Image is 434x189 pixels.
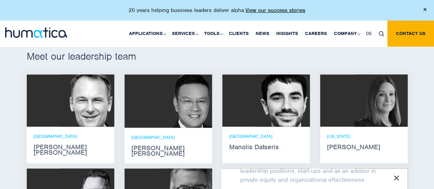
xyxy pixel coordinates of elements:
[34,144,107,155] strong: [PERSON_NAME] [PERSON_NAME]
[168,21,201,47] a: Services
[257,74,310,127] img: Manolis Datseris
[126,21,168,47] a: Applications
[273,21,302,47] a: Insights
[245,7,305,14] a: View our success stories
[229,133,303,139] p: [GEOGRAPHIC_DATA]
[34,133,107,139] p: [GEOGRAPHIC_DATA]
[129,7,305,14] p: 20 years helping business leaders deliver alpha.
[61,74,114,127] img: Andros Payne
[379,31,384,36] img: search_icon
[387,21,434,47] a: Contact us
[27,50,408,62] h2: Meet our leadership team
[363,21,375,47] a: DE
[327,144,401,150] strong: [PERSON_NAME]
[330,21,363,47] a: Company
[131,145,205,156] strong: [PERSON_NAME] [PERSON_NAME]
[225,21,252,47] a: Clients
[327,133,401,139] p: [US_STATE]
[302,21,330,47] a: Careers
[131,134,205,140] p: [GEOGRAPHIC_DATA]
[252,21,273,47] a: News
[154,74,212,128] img: Jen Jee Chan
[5,27,67,38] img: logo
[366,31,372,36] span: DE
[354,74,408,127] img: Melissa Mounce
[229,144,303,150] strong: Manolis Datseris
[201,21,225,47] a: Tools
